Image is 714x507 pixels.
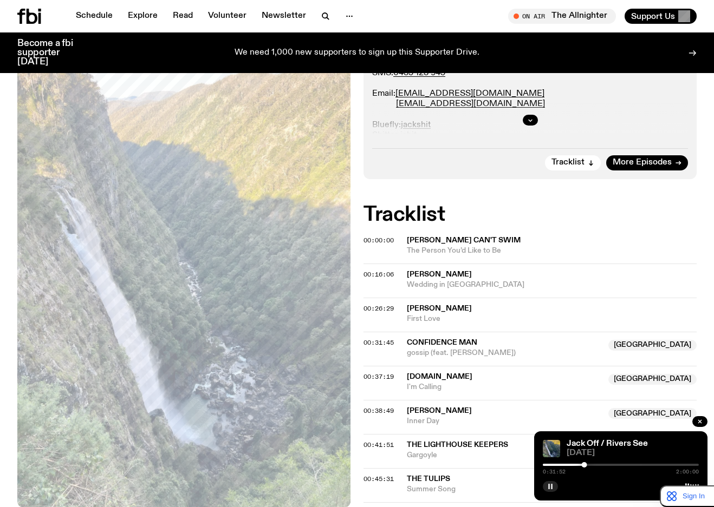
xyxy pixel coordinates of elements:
[364,238,394,243] button: 00:00:00
[364,372,394,381] span: 00:37:19
[543,469,566,475] span: 0:31:52
[407,382,602,392] span: I'm Calling
[364,440,394,449] span: 00:41:51
[606,155,688,170] a: More Episodes
[17,39,87,67] h3: Become a fbi supporter [DATE]
[407,441,508,449] span: The Lighthouse Keepers
[676,469,699,475] span: 2:00:00
[407,305,472,312] span: [PERSON_NAME]
[69,9,119,24] a: Schedule
[631,11,675,21] span: Support Us
[407,271,472,278] span: [PERSON_NAME]
[551,159,585,167] span: Tracklist
[364,338,394,347] span: 00:31:45
[407,450,602,460] span: Gargoyle
[407,246,697,256] span: The Person You’d Like to Be
[407,339,477,346] span: Confidence Man
[364,476,394,482] button: 00:45:31
[121,9,164,24] a: Explore
[364,442,394,448] button: 00:41:51
[364,304,394,313] span: 00:26:29
[364,408,394,414] button: 00:38:49
[364,374,394,380] button: 00:37:19
[407,407,472,414] span: [PERSON_NAME]
[166,9,199,24] a: Read
[545,155,601,170] button: Tracklist
[613,159,672,167] span: More Episodes
[364,205,697,225] h2: Tracklist
[608,408,697,419] span: [GEOGRAPHIC_DATA]
[407,475,450,483] span: The Tulips
[235,48,479,58] p: We need 1,000 new supporters to sign up this Supporter Drive.
[567,439,648,448] a: Jack Off / Rivers See
[364,236,394,245] span: 00:00:00
[407,484,697,495] span: Summer Song
[407,373,472,380] span: [DOMAIN_NAME]
[364,306,394,312] button: 00:26:29
[625,9,697,24] button: Support Us
[407,236,521,244] span: [PERSON_NAME] Can't Swim
[407,280,697,290] span: Wedding in [GEOGRAPHIC_DATA]
[255,9,313,24] a: Newsletter
[395,89,544,98] a: [EMAIL_ADDRESS][DOMAIN_NAME]
[364,340,394,346] button: 00:31:45
[567,449,699,457] span: [DATE]
[364,475,394,483] span: 00:45:31
[508,9,616,24] button: On AirThe Allnighter
[364,270,394,279] span: 00:16:06
[396,100,545,108] a: [EMAIL_ADDRESS][DOMAIN_NAME]
[393,69,445,77] a: 0435 123 945
[407,348,602,358] span: gossip (feat. [PERSON_NAME])
[608,340,697,351] span: [GEOGRAPHIC_DATA]
[202,9,253,24] a: Volunteer
[608,374,697,385] span: [GEOGRAPHIC_DATA]
[407,314,697,324] span: First Love
[364,406,394,415] span: 00:38:49
[364,272,394,278] button: 00:16:06
[407,416,602,426] span: Inner Day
